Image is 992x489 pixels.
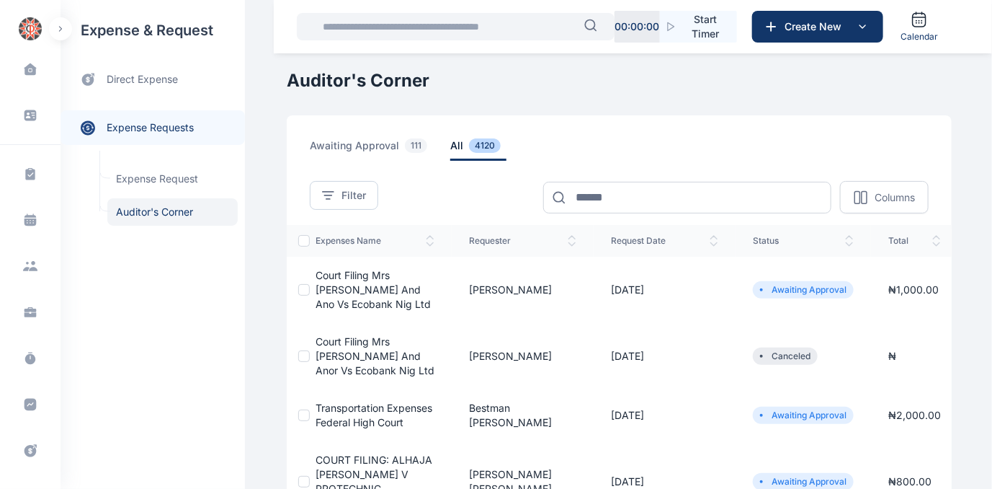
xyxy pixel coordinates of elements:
[759,351,812,362] li: Canceled
[759,410,848,421] li: Awaiting Approval
[469,235,576,247] span: Requester
[888,235,941,247] span: total
[316,269,431,310] a: Court Filing Mrs [PERSON_NAME] And Ano Vs Ecobank Nig Ltd
[888,283,939,296] span: ₦ 1,000.00
[875,190,915,205] p: Columns
[452,323,594,389] td: [PERSON_NAME]
[310,181,378,210] button: Filter
[310,138,433,161] span: awaiting approval
[452,257,594,323] td: [PERSON_NAME]
[888,475,931,488] span: ₦ 800.00
[895,5,944,48] a: Calendar
[752,11,883,43] button: Create New
[779,19,854,34] span: Create New
[840,181,929,213] button: Columns
[61,110,245,145] a: expense requests
[615,19,659,34] p: 00 : 00 : 00
[594,257,736,323] td: [DATE]
[611,235,718,247] span: request date
[341,188,366,203] span: Filter
[107,72,178,87] span: direct expense
[316,235,434,247] span: expenses Name
[759,476,848,488] li: Awaiting Approval
[61,99,245,145] div: expense requests
[888,409,941,421] span: ₦ 2,000.00
[107,165,238,193] a: Expense Request
[888,350,896,362] span: ₦
[316,402,432,428] a: Transportation expenses Federal High Court
[901,31,938,43] span: Calendar
[107,198,238,226] a: Auditor's Corner
[753,235,854,247] span: status
[316,335,434,376] a: Court Filing Mrs [PERSON_NAME] And Anor Vs Ecobank Nig Ltd
[660,11,737,43] button: Start Timer
[450,138,524,161] a: all4120
[450,138,506,161] span: all
[685,12,725,41] span: Start Timer
[594,389,736,441] td: [DATE]
[594,323,736,389] td: [DATE]
[452,389,594,441] td: Bestman [PERSON_NAME]
[287,69,952,92] h1: Auditor's Corner
[469,138,501,153] span: 4120
[759,284,848,296] li: Awaiting Approval
[405,138,427,153] span: 111
[310,138,450,161] a: awaiting approval111
[61,61,245,99] a: direct expense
